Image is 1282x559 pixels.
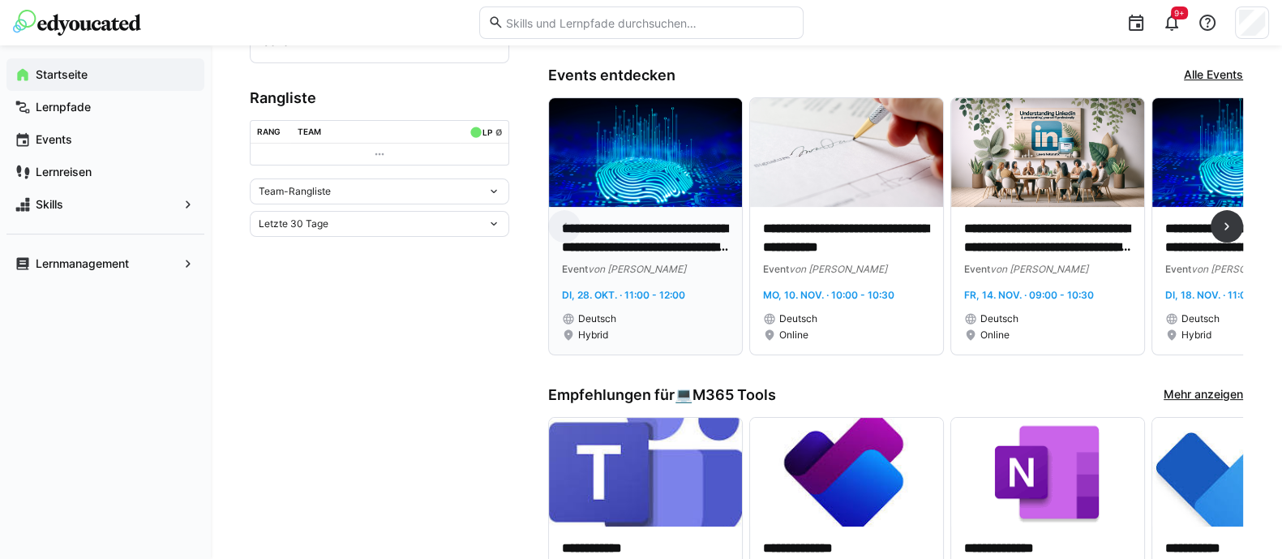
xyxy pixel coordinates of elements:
div: 💻️ [675,386,776,404]
img: image [951,418,1144,527]
span: Hybrid [1181,329,1211,342]
img: image [549,418,742,527]
a: ø [495,124,502,138]
span: Deutsch [1181,312,1220,325]
span: M365 Tools [692,386,776,404]
h3: Empfehlungen für [548,386,776,404]
a: Mehr anzeigen [1164,386,1243,404]
input: Skills und Lernpfade durchsuchen… [504,15,794,30]
img: image [750,418,943,527]
h3: Events entdecken [548,67,675,84]
span: 9+ [1174,8,1185,18]
span: von [PERSON_NAME] [789,263,887,275]
span: Mo, 10. Nov. · 10:00 - 10:30 [763,289,894,301]
span: Fr, 14. Nov. · 09:00 - 10:30 [964,289,1094,301]
span: Hybrid [578,329,608,342]
span: Team-Rangliste [259,185,331,198]
img: image [951,98,1144,207]
span: Deutsch [980,312,1018,325]
a: Alle Events [1184,67,1243,84]
span: Deutsch [779,312,817,325]
div: Team [298,127,321,136]
span: Event [1165,263,1191,275]
img: image [549,98,742,207]
div: Rang [257,127,281,136]
img: image [750,98,943,207]
span: Di, 28. Okt. · 11:00 - 12:00 [562,289,685,301]
div: LP [482,127,492,137]
span: Event [763,263,789,275]
span: von [PERSON_NAME] [588,263,686,275]
span: Letzte 30 Tage [259,217,328,230]
span: Event [562,263,588,275]
h3: Rangliste [250,89,509,107]
span: Event [964,263,990,275]
span: von [PERSON_NAME] [990,263,1088,275]
span: Deutsch [578,312,616,325]
span: Online [779,329,808,342]
span: Online [980,329,1010,342]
